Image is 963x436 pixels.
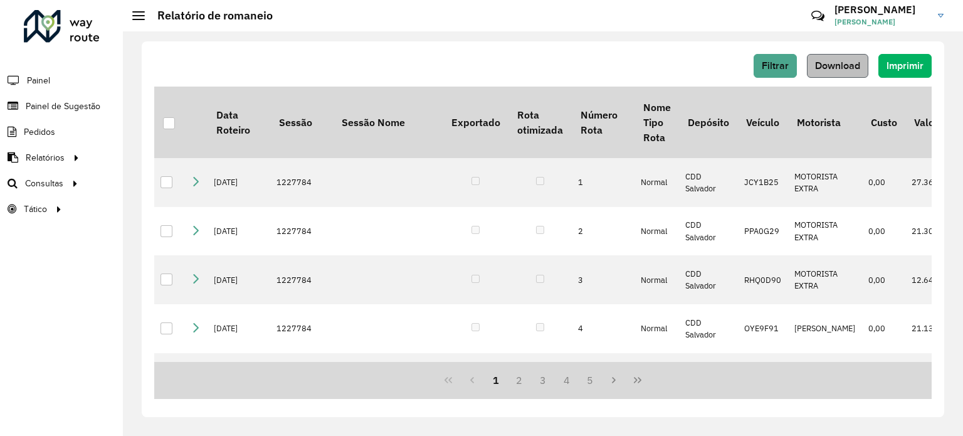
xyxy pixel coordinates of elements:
[208,158,270,207] td: [DATE]
[679,255,737,304] td: CDD Salvador
[572,304,634,353] td: 4
[634,304,679,353] td: Normal
[679,304,737,353] td: CDD Salvador
[807,54,868,78] button: Download
[905,87,957,158] th: Valor
[333,87,443,158] th: Sessão Nome
[634,158,679,207] td: Normal
[507,368,531,392] button: 2
[815,60,860,71] span: Download
[145,9,273,23] h2: Relatório de romaneio
[572,255,634,304] td: 3
[788,255,862,304] td: MOTORISTA EXTRA
[754,54,797,78] button: Filtrar
[738,255,788,304] td: RHQ0D90
[572,158,634,207] td: 1
[26,100,100,113] span: Painel de Sugestão
[508,87,571,158] th: Rota otimizada
[208,87,270,158] th: Data Roteiro
[25,177,63,190] span: Consultas
[634,255,679,304] td: Normal
[208,207,270,256] td: [DATE]
[738,353,788,414] td: JBR2D13
[788,207,862,256] td: MOTORISTA EXTRA
[738,87,788,158] th: Veículo
[862,353,905,414] td: 0,00
[572,353,634,414] td: 5
[24,203,47,216] span: Tático
[905,255,957,304] td: 12.648,23
[24,125,55,139] span: Pedidos
[905,207,957,256] td: 21.309,53
[679,87,737,158] th: Depósito
[270,87,333,158] th: Sessão
[804,3,831,29] a: Contato Rápido
[878,54,932,78] button: Imprimir
[27,74,50,87] span: Painel
[834,16,929,28] span: [PERSON_NAME]
[679,353,737,414] td: CDD Salvador
[738,207,788,256] td: PPA0G29
[862,207,905,256] td: 0,00
[572,87,634,158] th: Número Rota
[679,207,737,256] td: CDD Salvador
[270,304,333,353] td: 1227784
[788,158,862,207] td: MOTORISTA EXTRA
[572,207,634,256] td: 2
[602,368,626,392] button: Next Page
[738,158,788,207] td: JCY1B25
[443,87,508,158] th: Exportado
[26,151,65,164] span: Relatórios
[555,368,579,392] button: 4
[762,60,789,71] span: Filtrar
[905,158,957,207] td: 27.366,68
[208,255,270,304] td: [DATE]
[862,255,905,304] td: 0,00
[634,353,679,414] td: Normal
[887,60,924,71] span: Imprimir
[484,368,508,392] button: 1
[862,304,905,353] td: 0,00
[626,368,650,392] button: Last Page
[738,304,788,353] td: OYE9F91
[862,158,905,207] td: 0,00
[905,304,957,353] td: 21.134,60
[634,87,679,158] th: Nome Tipo Rota
[634,207,679,256] td: Normal
[531,368,555,392] button: 3
[579,368,603,392] button: 5
[788,353,862,414] td: MOTORISTA EXTRA
[834,4,929,16] h3: [PERSON_NAME]
[788,304,862,353] td: [PERSON_NAME]
[208,304,270,353] td: [DATE]
[905,353,957,414] td: 11.944,47
[270,255,333,304] td: 1227784
[679,158,737,207] td: CDD Salvador
[862,87,905,158] th: Custo
[208,353,270,414] td: [DATE]
[270,207,333,256] td: 1227784
[788,87,862,158] th: Motorista
[270,158,333,207] td: 1227784
[270,353,333,414] td: 1227784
